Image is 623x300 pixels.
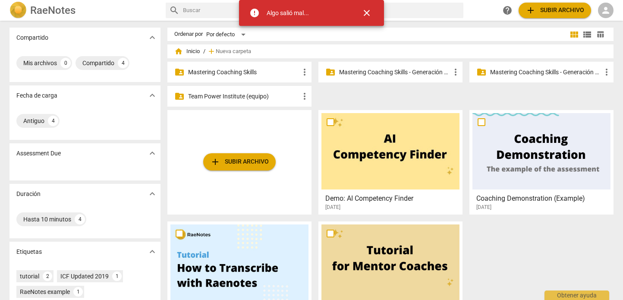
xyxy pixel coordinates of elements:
span: add [207,47,216,56]
span: / [203,48,205,55]
span: view_list [582,29,592,40]
button: Lista [581,28,594,41]
a: Demo: AI Competency Finder[DATE] [321,113,459,211]
span: Inicio [174,47,200,56]
input: Buscar [183,3,460,17]
a: Obtener ayuda [500,3,515,18]
div: 1 [112,272,122,281]
h3: Demo: AI Competency Finder [325,193,460,204]
div: Hasta 10 minutos [23,215,71,224]
span: help [502,5,513,16]
div: ICF Updated 2019 [60,272,109,281]
span: add [525,5,536,16]
button: Subir [519,3,591,18]
span: [DATE] [325,204,340,211]
button: Tabla [594,28,607,41]
div: 0 [60,58,71,68]
button: Subir [203,153,276,171]
a: LogoRaeNotes [9,2,159,19]
button: Mostrar más [146,89,159,102]
p: Team Power Institute (equipo) [188,92,299,101]
div: Algo salió mal... [267,9,309,18]
button: Mostrar más [146,187,159,200]
p: Etiquetas [16,247,42,256]
button: Cerrar [356,3,377,23]
div: Compartido [82,59,114,67]
span: expand_more [147,148,157,158]
div: RaeNotes example [20,287,70,296]
button: Mostrar más [146,147,159,160]
button: Cuadrícula [568,28,581,41]
span: expand_more [147,246,157,257]
p: Mastering Coaching Skills - Generación 31 [339,68,450,77]
span: person [601,5,611,16]
a: Coaching Demonstration (Example)[DATE] [472,113,610,211]
div: Ordenar por [174,31,203,38]
p: Compartido [16,33,48,42]
p: Mastering Coaching Skills [188,68,299,77]
span: home [174,47,183,56]
span: more_vert [450,67,461,77]
span: folder_shared [174,91,185,101]
p: Duración [16,189,41,199]
div: 4 [118,58,128,68]
p: Mastering Coaching Skills - Generación 32 [490,68,601,77]
p: Assessment Due [16,149,61,158]
span: table_chart [596,30,604,38]
div: 2 [43,272,52,281]
div: Obtener ayuda [544,291,609,300]
span: add [210,157,220,167]
div: Mis archivos [23,59,57,67]
div: 4 [48,116,58,126]
span: more_vert [299,91,310,101]
span: expand_more [147,90,157,101]
img: Logo [9,2,27,19]
span: folder_shared [174,67,185,77]
span: error [249,8,260,18]
span: more_vert [601,67,612,77]
p: Fecha de carga [16,91,57,100]
span: Nueva carpeta [216,48,251,55]
div: 1 [73,287,83,297]
span: folder_shared [476,67,487,77]
h2: RaeNotes [30,4,76,16]
span: view_module [569,29,579,40]
span: more_vert [299,67,310,77]
div: 4 [75,214,85,224]
span: [DATE] [476,204,491,211]
span: folder_shared [325,67,336,77]
button: Mostrar más [146,31,159,44]
button: Mostrar más [146,245,159,258]
span: Subir archivo [525,5,584,16]
span: expand_more [147,32,157,43]
h3: Coaching Demonstration (Example) [476,193,611,204]
span: Subir archivo [210,157,269,167]
span: expand_more [147,189,157,199]
span: close [362,8,372,18]
div: Antiguo [23,117,44,125]
div: tutorial [20,272,39,281]
div: Por defecto [206,28,249,41]
span: search [169,5,179,16]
